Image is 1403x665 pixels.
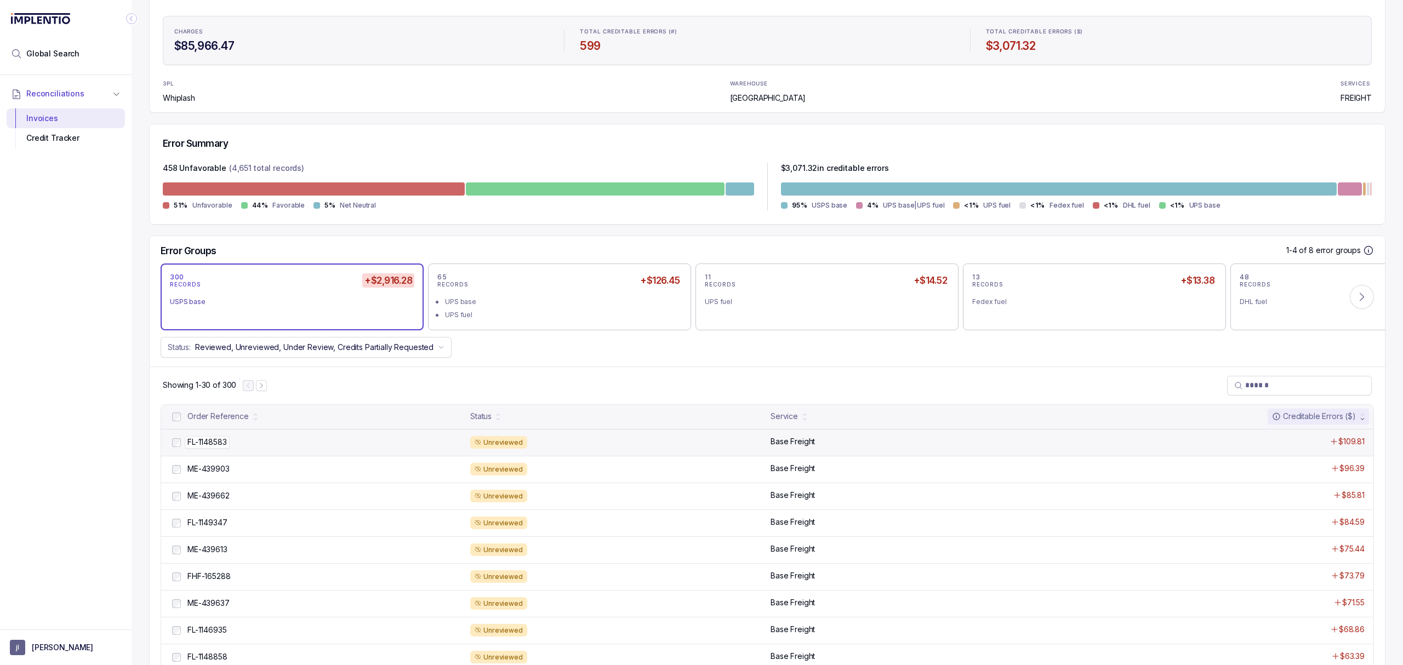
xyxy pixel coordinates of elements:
p: 458 Unfavorable [163,163,226,176]
p: Base Freight [771,517,815,528]
p: TOTAL CREDITABLE ERRORS ($) [986,28,1083,35]
button: User initials[PERSON_NAME] [10,640,122,655]
h4: $85,966.47 [174,38,549,54]
p: <1% [1170,201,1185,210]
p: UPS base [1189,200,1221,211]
p: RECORDS [170,282,201,288]
p: 300 [170,273,184,282]
h4: 599 [580,38,954,54]
p: USPS base [812,200,847,211]
div: Order Reference [187,411,249,422]
div: Unreviewed [470,570,527,583]
li: Statistic TOTAL CREDITABLE ERRORS ($) [979,21,1367,60]
div: Unreviewed [470,517,527,530]
p: Net Neutral [340,200,376,211]
p: Favorable [272,200,305,211]
p: DHL fuel [1123,200,1150,211]
div: Unreviewed [470,651,527,664]
span: User initials [10,640,25,655]
div: UPS fuel [705,296,940,307]
div: Unreviewed [470,543,527,557]
span: Reconciliations [26,88,84,99]
p: UPS fuel [983,200,1011,211]
p: $71.55 [1342,597,1365,608]
p: RECORDS [705,282,735,288]
p: CHARGES [174,28,203,35]
div: Collapse Icon [125,12,138,25]
h5: +$2,916.28 [362,273,414,288]
p: Fedex fuel [1050,200,1084,211]
p: 65 [437,273,447,282]
p: RECORDS [437,282,468,288]
h5: Error Summary [163,137,228,150]
p: SERVICES [1341,81,1370,87]
p: Whiplash [163,93,195,104]
p: $96.39 [1339,463,1365,474]
p: $75.44 [1339,543,1365,554]
span: Global Search [26,48,79,59]
p: 11 [705,273,711,282]
h4: $3,071.32 [986,38,1360,54]
p: FL-1149347 [187,517,227,528]
div: UPS base [445,296,681,307]
p: RECORDS [972,282,1003,288]
p: $73.79 [1339,570,1365,581]
p: <1% [1030,201,1045,210]
div: Reconciliations [7,106,125,151]
p: 44% [252,201,269,210]
p: Base Freight [771,624,815,635]
p: 51% [174,201,188,210]
h5: +$14.52 [911,273,949,288]
p: Base Freight [771,543,815,554]
input: checkbox-checkbox [172,626,181,635]
p: 5% [324,201,335,210]
p: Status: [168,342,191,353]
p: Base Freight [771,570,815,581]
ul: Statistic Highlights [163,16,1372,65]
div: Service [771,411,798,422]
p: 1-4 of 8 [1286,245,1316,256]
p: 13 [972,273,980,282]
p: $63.39 [1340,651,1365,662]
p: ME-439903 [187,463,230,474]
h5: +$126.45 [638,273,682,288]
div: Credit Tracker [15,128,116,148]
p: FL-1146935 [187,624,227,635]
button: Status:Reviewed, Unreviewed, Under Review, Credits Partially Requested [161,337,452,358]
p: $68.86 [1339,624,1365,635]
p: <1% [1104,201,1119,210]
p: UPS base|UPS fuel [883,200,944,211]
p: FL-1148858 [187,651,227,662]
div: Unreviewed [470,597,527,610]
li: Statistic CHARGES [168,21,555,60]
p: Unfavorable [192,200,232,211]
li: Statistic TOTAL CREDITABLE ERRORS (#) [573,21,961,60]
div: UPS fuel [445,309,681,320]
p: FREIGHT [1341,93,1372,104]
div: Unreviewed [470,624,527,637]
p: error groups [1316,245,1361,256]
p: $84.59 [1339,517,1365,528]
p: <1% [964,201,979,210]
p: FL-1148583 [185,436,230,448]
p: ME-439637 [187,598,230,609]
p: $109.81 [1338,436,1365,447]
button: Next Page [256,380,267,391]
div: Status [470,411,492,422]
p: ME-439613 [187,544,227,555]
p: 48 [1240,273,1249,282]
p: Showing 1-30 of 300 [163,380,236,391]
p: WAREHOUSE [730,81,768,87]
div: Unreviewed [470,490,527,503]
p: [PERSON_NAME] [32,642,93,653]
p: $85.81 [1342,490,1365,501]
div: USPS base [170,296,406,307]
input: checkbox-checkbox [172,546,181,554]
p: TOTAL CREDITABLE ERRORS (#) [580,28,677,35]
p: 95% [792,201,808,210]
p: Base Freight [771,597,815,608]
p: $ 3,071.32 in creditable errors [781,163,889,176]
div: Unreviewed [470,463,527,476]
p: ME-439662 [187,490,230,501]
button: Reconciliations [7,82,125,106]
